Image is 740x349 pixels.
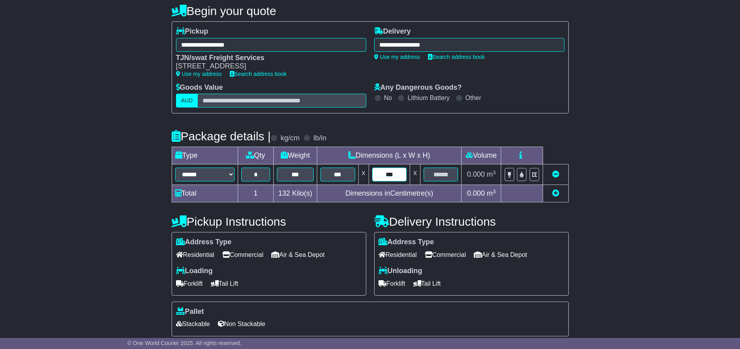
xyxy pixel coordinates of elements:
[358,164,369,185] td: x
[374,83,462,92] label: Any Dangerous Goods?
[374,27,411,36] label: Delivery
[176,318,210,330] span: Stackable
[172,215,366,228] h4: Pickup Instructions
[493,189,496,194] sup: 3
[176,249,214,261] span: Residential
[176,27,208,36] label: Pickup
[176,62,358,71] div: [STREET_ADDRESS]
[379,249,417,261] span: Residential
[127,340,242,346] span: © One World Courier 2025. All rights reserved.
[466,94,481,102] label: Other
[474,249,527,261] span: Air & Sea Depot
[274,185,317,202] td: Kilo(s)
[176,94,198,108] label: AUD
[407,94,450,102] label: Lithium Battery
[271,249,325,261] span: Air & Sea Depot
[172,185,238,202] td: Total
[218,318,265,330] span: Non Stackable
[176,83,223,92] label: Goods Value
[278,189,290,197] span: 132
[384,94,392,102] label: No
[493,170,496,175] sup: 3
[552,170,559,178] a: Remove this item
[176,307,204,316] label: Pallet
[467,170,485,178] span: 0.000
[176,267,213,275] label: Loading
[172,130,271,143] h4: Package details |
[313,134,326,143] label: lb/in
[379,277,405,290] span: Forklift
[238,185,274,202] td: 1
[413,277,441,290] span: Tail Lift
[211,277,238,290] span: Tail Lift
[222,249,263,261] span: Commercial
[230,71,287,77] a: Search address book
[176,54,358,62] div: TJN/swat Freight Services
[462,147,501,164] td: Volume
[374,54,420,60] a: Use my address
[238,147,274,164] td: Qty
[317,147,462,164] td: Dimensions (L x W x H)
[410,164,420,185] td: x
[379,238,434,247] label: Address Type
[176,71,222,77] a: Use my address
[487,189,496,197] span: m
[172,147,238,164] td: Type
[425,249,466,261] span: Commercial
[374,215,569,228] h4: Delivery Instructions
[176,238,232,247] label: Address Type
[467,189,485,197] span: 0.000
[172,4,569,17] h4: Begin your quote
[379,267,422,275] label: Unloading
[280,134,299,143] label: kg/cm
[428,54,485,60] a: Search address book
[552,189,559,197] a: Add new item
[274,147,317,164] td: Weight
[487,170,496,178] span: m
[317,185,462,202] td: Dimensions in Centimetre(s)
[176,277,203,290] span: Forklift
